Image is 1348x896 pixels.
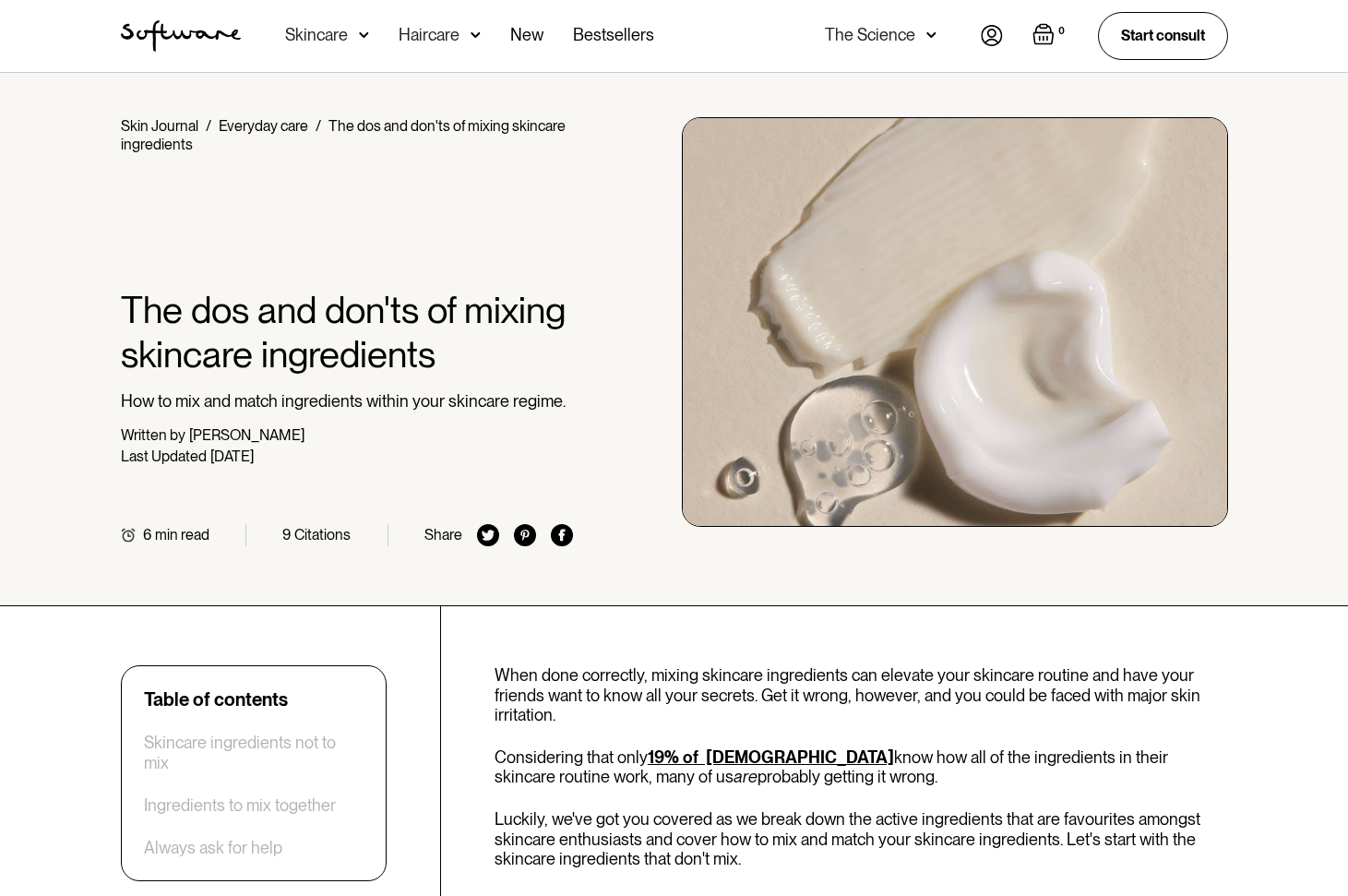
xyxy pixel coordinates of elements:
a: Skin Journal [121,117,198,135]
a: Skincare ingredients not to mix [144,733,364,772]
a: Everyday care [219,117,308,135]
div: Citations [294,526,351,544]
a: Ingredients to mix together [144,795,336,816]
p: Luckily, we've got you covered as we break down the active ingredients that are favourites amongs... [495,809,1228,869]
p: Considering that only know how all of the ingredients in their skincare routine work, many of us ... [495,747,1228,787]
a: Start consult [1098,12,1228,59]
img: arrow down [359,26,369,44]
img: pinterest icon [514,524,536,546]
p: How to mix and match ingredients within your skincare regime. [121,391,574,412]
h1: The dos and don'ts of mixing skincare ingredients [121,288,574,376]
div: 0 [1055,23,1068,40]
div: min read [155,526,209,544]
em: are [734,767,758,786]
p: When done correctly, mixing skincare ingredients can elevate your skincare routine and have your ... [495,665,1228,725]
a: Always ask for help [144,838,282,858]
div: Share [424,526,462,544]
div: / [316,117,321,135]
img: facebook icon [551,524,573,546]
div: [PERSON_NAME] [189,426,304,444]
div: 6 [143,526,151,544]
div: Last Updated [121,448,207,465]
div: 9 [282,526,291,544]
div: The dos and don'ts of mixing skincare ingredients [121,117,566,153]
a: home [121,20,241,52]
div: / [206,117,211,135]
a: Open empty cart [1032,23,1068,49]
div: Written by [121,426,185,444]
img: arrow down [471,26,481,44]
div: Table of contents [144,688,288,711]
a: 19% of [DEMOGRAPHIC_DATA] [648,747,894,767]
img: Software Logo [121,20,241,52]
div: [DATE] [210,448,254,465]
div: Haircare [399,26,459,44]
div: The Science [825,26,915,44]
img: twitter icon [477,524,499,546]
img: arrow down [926,26,936,44]
div: Skincare [285,26,348,44]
